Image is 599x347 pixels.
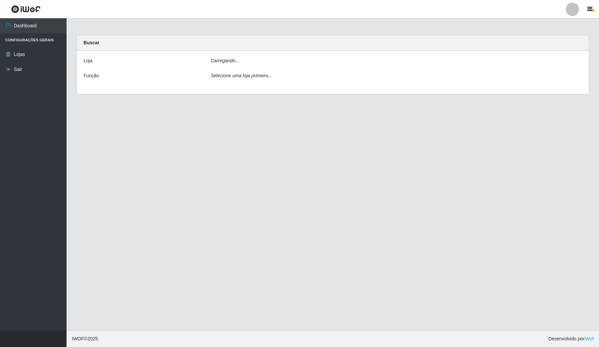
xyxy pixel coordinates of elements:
[11,5,41,13] img: CoreUI Logo
[584,336,594,341] a: iWof
[84,40,99,45] strong: Buscar
[84,57,92,64] label: Loja
[548,335,594,342] span: Desenvolvido por
[211,58,239,63] i: Carregando...
[72,336,84,341] span: IWOF
[72,335,99,342] span: © 2025 .
[211,73,272,78] i: Selecione uma loja primeiro...
[84,72,99,79] label: Função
